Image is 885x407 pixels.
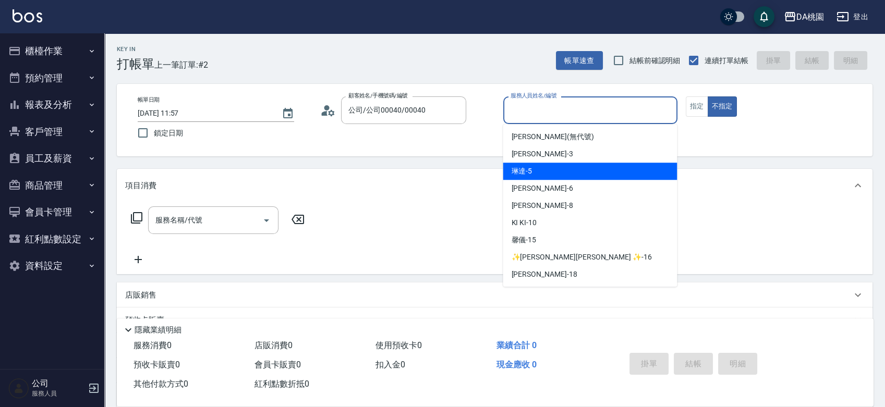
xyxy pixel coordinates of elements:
span: 馨儀 -15 [511,235,536,245]
span: 紅利點數折抵 0 [254,379,309,389]
button: 會員卡管理 [4,199,100,226]
span: [PERSON_NAME] (無代號) [511,131,593,142]
span: [PERSON_NAME] -6 [511,183,573,194]
p: 服務人員 [32,389,85,398]
button: 報表及分析 [4,91,100,118]
span: 使用預收卡 0 [375,340,422,350]
div: DA桃園 [796,10,824,23]
span: KI KI -10 [511,217,537,228]
button: 資料設定 [4,252,100,279]
img: Logo [13,9,42,22]
span: 會員卡販賣 0 [254,360,301,369]
input: YYYY/MM/DD hh:mm [138,105,271,122]
button: 登出 [832,7,872,27]
button: 紅利點數設定 [4,226,100,253]
button: save [754,6,774,27]
button: 預約管理 [4,65,100,92]
button: 指定 [686,96,708,117]
button: Choose date, selected date is 2025-09-24 [275,101,300,126]
span: [PERSON_NAME] -18 [511,269,577,280]
h2: Key In [117,46,154,53]
button: 櫃檯作業 [4,38,100,65]
span: 連續打單結帳 [705,55,748,66]
div: 店販銷售 [117,282,872,307]
span: [PERSON_NAME] -8 [511,200,573,211]
button: 客戶管理 [4,118,100,145]
p: 預收卡販賣 [125,315,164,326]
button: 不指定 [708,96,737,117]
span: 其他付款方式 0 [134,379,188,389]
span: 扣入金 0 [375,360,405,369]
span: [PERSON_NAME] -3 [511,149,573,159]
label: 服務人員姓名/編號 [511,92,556,100]
span: 預收卡販賣 0 [134,360,180,369]
span: 鎖定日期 [154,128,183,139]
h3: 打帳單 [117,57,154,71]
label: 帳單日期 [138,96,160,104]
h5: 公司 [32,378,85,389]
span: 上一筆訂單:#2 [154,58,208,71]
span: 琳達 -5 [511,166,532,177]
img: Person [8,378,29,399]
span: 可可 -19 [511,286,536,297]
div: 項目消費 [117,169,872,202]
label: 顧客姓名/手機號碼/編號 [348,92,408,100]
button: 帳單速查 [556,51,603,70]
button: Open [258,212,275,229]
span: 店販消費 0 [254,340,293,350]
button: DA桃園 [780,6,828,28]
p: 店販銷售 [125,290,156,301]
p: 隱藏業績明細 [135,325,181,336]
span: 現金應收 0 [496,360,536,369]
p: 項目消費 [125,180,156,191]
button: 員工及薪資 [4,145,100,172]
span: 服務消費 0 [134,340,172,350]
button: 商品管理 [4,172,100,199]
span: 結帳前確認明細 [629,55,681,66]
span: 業績合計 0 [496,340,536,350]
span: ✨[PERSON_NAME][PERSON_NAME] ✨ -16 [511,252,651,263]
div: 預收卡販賣 [117,307,872,332]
